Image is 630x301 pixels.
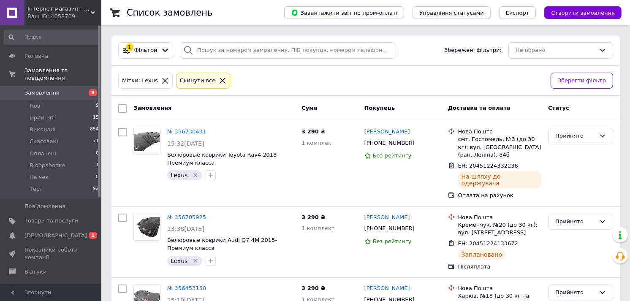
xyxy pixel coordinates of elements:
button: Створити замовлення [544,6,622,19]
span: 15:32[DATE] [167,140,204,147]
img: Фото товару [134,132,160,152]
span: Скасовані [30,138,58,145]
span: Завантажити звіт по пром-оплаті [291,9,397,16]
span: В обработке [30,162,65,169]
div: На шляху до одержувача [458,171,542,188]
span: Зберегти фільтр [558,76,606,85]
h1: Список замовлень [127,8,212,18]
div: Мітки: Lexus [120,76,160,85]
div: Післяплата [458,263,542,271]
span: Фільтри [134,46,157,54]
div: Cкинути все [178,76,217,85]
a: № 356705925 [167,214,206,220]
span: Тест [30,185,43,193]
span: 9 [89,89,97,96]
div: Ваш ID: 4058709 [27,13,101,20]
span: Відгуки [24,268,46,276]
span: Замовлення [133,105,171,111]
span: Cума [301,105,317,111]
span: 13:38[DATE] [167,225,204,232]
button: Зберегти фільтр [551,73,613,89]
span: ЕН: 20451224332238 [458,163,518,169]
div: смт. Гостомель, №3 (до 30 кг): вул. [GEOGRAPHIC_DATA] (ран. Леніна), 84б [458,136,542,159]
span: Головна [24,52,48,60]
span: Інтернет магазин - VVmats.com.ua [27,5,91,13]
div: Прийнято [555,217,596,226]
span: 1 [89,232,97,239]
a: Велюровые коврики Audi Q7 4M 2015- Премиум класса [167,237,277,251]
button: Експорт [499,6,536,19]
span: 3 290 ₴ [301,128,325,135]
div: Не обрано [516,46,596,55]
span: Покупці [24,282,47,290]
span: [DEMOGRAPHIC_DATA] [24,232,87,239]
svg: Видалити мітку [192,258,199,264]
span: 92 [93,185,99,193]
svg: Видалити мітку [192,172,199,179]
div: Нова Пошта [458,128,542,136]
span: 3 290 ₴ [301,285,325,291]
span: Статус [548,105,569,111]
span: 71 [93,138,99,145]
button: Завантажити звіт по пром-оплаті [284,6,404,19]
div: Кременчук, №20 (до 30 кг): вул. [STREET_ADDRESS] [458,221,542,236]
button: Управління статусами [413,6,491,19]
span: Замовлення та повідомлення [24,67,101,82]
a: Фото товару [133,214,160,241]
span: Створити замовлення [551,10,615,16]
div: [PHONE_NUMBER] [363,138,416,149]
span: Без рейтингу [373,238,412,244]
a: № 356453150 [167,285,206,291]
span: Повідомлення [24,203,65,210]
span: Виконані [30,126,56,133]
span: Експорт [506,10,530,16]
span: Показники роботи компанії [24,246,78,261]
span: Доставка та оплата [448,105,511,111]
span: Lexus [171,258,187,264]
div: Нова Пошта [458,214,542,221]
span: 1 [96,162,99,169]
span: Lexus [171,172,187,179]
div: [PHONE_NUMBER] [363,223,416,234]
span: 1 комплект [301,140,334,146]
span: Покупець [364,105,395,111]
a: № 356730431 [167,128,206,135]
a: [PERSON_NAME] [364,128,410,136]
span: Оплачені [30,150,56,157]
span: 3 290 ₴ [301,214,325,220]
span: Замовлення [24,89,60,97]
span: Без рейтингу [373,152,412,159]
div: Нова Пошта [458,285,542,292]
div: Оплата на рахунок [458,192,542,199]
span: Прийняті [30,114,56,122]
span: Збережені фільтри: [444,46,502,54]
img: Фото товару [134,217,160,237]
a: Велюровые коврики Toyota Rav4 2018- Премиум класса [167,152,279,166]
span: Товари та послуги [24,217,78,225]
span: 9 [96,102,99,110]
a: [PERSON_NAME] [364,214,410,222]
span: 0 [96,150,99,157]
span: 1 комплект [301,225,334,231]
div: Прийнято [555,132,596,141]
span: На чек [30,174,49,181]
span: ЕН: 20451224133672 [458,240,518,247]
span: 854 [90,126,99,133]
a: Створити замовлення [536,9,622,16]
span: Нові [30,102,42,110]
div: 1 [126,43,133,51]
div: Прийнято [555,288,596,297]
div: Заплановано [458,249,506,260]
span: 0 [96,174,99,181]
a: [PERSON_NAME] [364,285,410,293]
span: Управління статусами [419,10,484,16]
span: 15 [93,114,99,122]
input: Пошук за номером замовлення, ПІБ покупця, номером телефону, Email, номером накладної [180,42,396,59]
input: Пошук [4,30,100,45]
a: Фото товару [133,128,160,155]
